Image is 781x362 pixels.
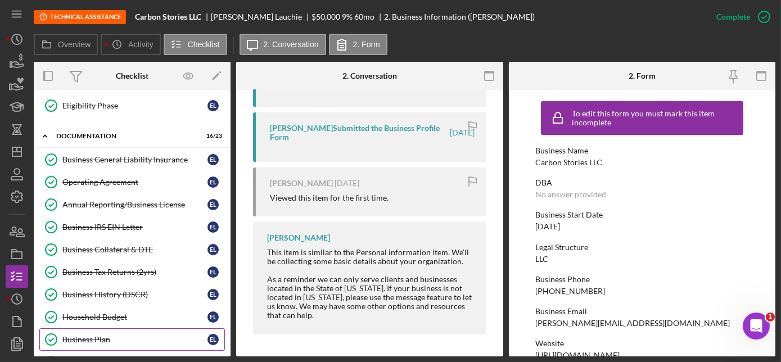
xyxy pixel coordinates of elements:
div: E L [207,221,219,233]
div: [PHONE_NUMBER] [535,287,605,296]
div: E L [207,311,219,323]
div: Operating Agreement [62,178,207,187]
div: 9 % [342,12,353,21]
b: Carbon Stories LLC [135,12,201,21]
div: [URL][DOMAIN_NAME] [535,351,620,360]
div: Business General Liability Insurance [62,155,207,164]
div: Viewed this item for the first time. [270,193,389,202]
div: [PERSON_NAME] [267,233,330,242]
div: To edit this form you must mark this item incomplete [572,109,741,127]
a: Business IRS EIN LetterEL [39,216,225,238]
div: [PERSON_NAME] Lauchie [211,12,312,21]
div: 2. Business Information ([PERSON_NAME]) [384,12,535,21]
div: 60 mo [354,12,374,21]
div: Business Plan [62,335,207,344]
div: No answer provided [535,190,606,199]
label: Overview [58,40,91,49]
div: Business Start Date [535,210,749,219]
time: 2025-08-12 16:16 [335,179,359,188]
div: Household Budget [62,313,207,322]
div: This stage is no longer available as part of the standard workflow for Standard Loan - Rende Prog... [34,10,126,24]
button: Checklist [164,34,227,55]
div: This item is similar to the Personal information item. We'll be collecting some basic details abo... [267,248,475,320]
div: Legal Structure [535,243,749,252]
div: Technical Assistance [34,10,126,24]
div: Business Phone [535,275,749,284]
button: 2. Conversation [240,34,326,55]
div: E L [207,100,219,111]
div: LLC [535,255,548,264]
a: Business Tax Returns (2yrs)EL [39,261,225,283]
div: E L [207,289,219,300]
button: Activity [101,34,160,55]
label: 2. Form [353,40,380,49]
div: [DATE] [535,222,560,231]
time: 2025-08-20 01:34 [450,128,475,137]
button: Complete [705,6,775,28]
div: [PERSON_NAME] [270,179,333,188]
a: Business PlanEL [39,328,225,351]
div: Business Tax Returns (2yrs) [62,268,207,277]
div: Complete [716,6,750,28]
div: Business Email [535,307,749,316]
a: Business Collateral & DTEEL [39,238,225,261]
div: E L [207,334,219,345]
label: Activity [128,40,153,49]
div: Business History (DSCR) [62,290,207,299]
label: Checklist [188,40,220,49]
a: Annual Reporting/Business LicenseEL [39,193,225,216]
iframe: Intercom live chat [743,313,770,340]
div: Checklist [116,71,148,80]
span: 1 [766,313,775,322]
div: 2. Conversation [342,71,397,80]
div: Business Collateral & DTE [62,245,207,254]
div: E L [207,177,219,188]
span: $50,000 [312,12,340,21]
div: [PERSON_NAME][EMAIL_ADDRESS][DOMAIN_NAME] [535,319,730,328]
a: Business History (DSCR)EL [39,283,225,306]
div: E L [207,244,219,255]
div: Website [535,339,749,348]
div: [PERSON_NAME] Submitted the Business Profile Form [270,124,449,142]
div: E L [207,266,219,278]
div: Business Name [535,146,749,155]
a: Operating AgreementEL [39,171,225,193]
div: DBA [535,178,749,187]
div: 2. Form [629,71,656,80]
button: Overview [34,34,98,55]
div: Business IRS EIN Letter [62,223,207,232]
div: E L [207,199,219,210]
label: 2. Conversation [264,40,319,49]
button: 2. Form [329,34,387,55]
div: Eligibility Phase [62,101,207,110]
div: Documentation [56,133,194,139]
div: 16 / 23 [202,133,222,139]
div: E L [207,154,219,165]
a: Business General Liability InsuranceEL [39,148,225,171]
a: Household BudgetEL [39,306,225,328]
div: Annual Reporting/Business License [62,200,207,209]
a: Eligibility PhaseEL [39,94,225,117]
div: Carbon Stories LLC [535,158,602,167]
